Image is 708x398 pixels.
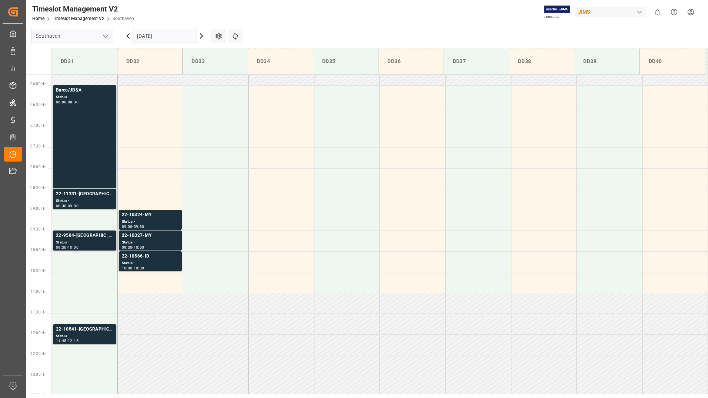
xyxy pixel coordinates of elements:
[53,16,104,21] a: Timeslot Management V2
[56,204,67,208] div: 08:30
[100,30,111,42] button: open menu
[56,87,113,94] div: Barco/JB&A
[68,339,79,342] div: 12:15
[30,103,46,107] span: 06:30 Hr
[188,54,241,68] div: DD33
[134,225,144,228] div: 09:30
[56,333,113,339] div: Status -
[68,100,79,104] div: 08:30
[30,331,46,335] span: 12:00 Hr
[122,225,133,228] div: 09:00
[132,246,133,249] div: -
[58,54,111,68] div: DD31
[575,5,649,19] button: JIMS
[56,198,113,204] div: Status -
[30,82,46,86] span: 06:00 Hr
[67,339,68,342] div: -
[134,246,144,249] div: 10:00
[30,144,46,148] span: 07:30 Hr
[319,54,372,68] div: DD35
[56,232,113,239] div: 22-9584-[GEOGRAPHIC_DATA]
[384,54,437,68] div: DD36
[580,54,633,68] div: DD39
[122,219,179,225] div: Status -
[122,266,133,270] div: 10:00
[646,54,699,68] div: DD40
[254,54,307,68] div: DD34
[134,266,144,270] div: 10:30
[56,100,67,104] div: 06:00
[122,260,179,266] div: Status -
[30,393,46,397] span: 13:30 Hr
[122,246,133,249] div: 09:30
[32,3,134,14] div: Timeslot Management V2
[30,372,46,377] span: 13:00 Hr
[30,186,46,190] span: 08:30 Hr
[67,204,68,208] div: -
[122,239,179,246] div: Status -
[544,6,570,19] img: Exertis%20JAM%20-%20Email%20Logo.jpg_1722504956.jpg
[56,339,67,342] div: 11:45
[56,326,113,333] div: 22-10541-[GEOGRAPHIC_DATA]
[575,7,646,17] div: JIMS
[30,227,46,231] span: 09:30 Hr
[122,211,179,219] div: 22-10324-MY
[67,246,68,249] div: -
[30,123,46,127] span: 07:00 Hr
[132,266,133,270] div: -
[56,190,113,198] div: 22-11331-[GEOGRAPHIC_DATA]
[30,206,46,210] span: 09:00 Hr
[450,54,503,68] div: DD37
[649,4,666,20] button: show 0 new notifications
[123,54,176,68] div: DD32
[68,246,79,249] div: 10:00
[30,310,46,314] span: 11:30 Hr
[666,4,682,20] button: Help Center
[30,289,46,293] span: 11:00 Hr
[67,100,68,104] div: -
[68,204,79,208] div: 09:00
[133,29,197,43] input: DD-MM-YYYY
[30,165,46,169] span: 08:00 Hr
[122,232,179,239] div: 22-10327-MY
[56,94,113,100] div: Status -
[515,54,568,68] div: DD38
[122,253,179,260] div: 22-10566-ID
[56,239,113,246] div: Status -
[32,16,44,21] a: Home
[30,352,46,356] span: 12:30 Hr
[31,29,113,43] input: Type to search/select
[30,269,46,273] span: 10:30 Hr
[132,225,133,228] div: -
[30,248,46,252] span: 10:00 Hr
[56,246,67,249] div: 09:30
